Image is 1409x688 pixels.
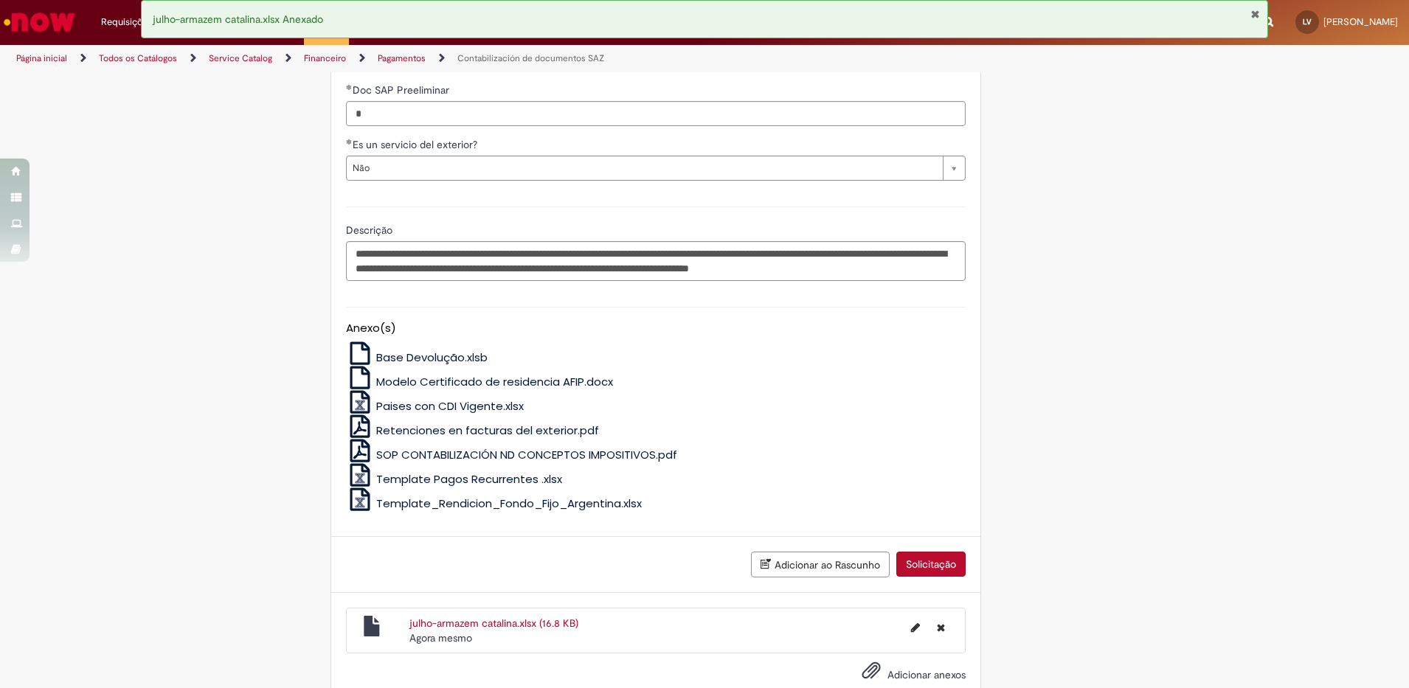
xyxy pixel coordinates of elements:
[346,447,678,462] a: SOP CONTABILIZACIÓN ND CONCEPTOS IMPOSITIVOS.pdf
[99,52,177,64] a: Todos os Catálogos
[353,83,452,97] span: Doc SAP Preeliminar
[376,447,677,462] span: SOP CONTABILIZACIÓN ND CONCEPTOS IMPOSITIVOS.pdf
[346,322,966,335] h5: Anexo(s)
[346,84,353,90] span: Obrigatório Preenchido
[751,552,890,577] button: Adicionar ao Rascunho
[346,101,966,126] input: Doc SAP Preeliminar
[353,138,480,151] span: Es un servicio del exterior?
[346,374,614,389] a: Modelo Certificado de residencia AFIP.docx
[346,398,525,414] a: Paises con CDI Vigente.xlsx
[928,616,954,639] button: Excluir julho-armazem catalina.xlsx
[1303,17,1312,27] span: LV
[346,139,353,145] span: Obrigatório Preenchido
[457,52,604,64] a: Contabilización de documentos SAZ
[16,52,67,64] a: Página inicial
[409,631,472,644] time: 29/09/2025 13:53:46
[346,350,488,365] a: Base Devolução.xlsb
[376,374,613,389] span: Modelo Certificado de residencia AFIP.docx
[346,471,563,487] a: Template Pagos Recurrentes .xlsx
[376,471,562,487] span: Template Pagos Recurrentes .xlsx
[376,423,599,438] span: Retenciones en facturas del exterior.pdf
[153,13,323,26] span: julho-armazem catalina.xlsx Anexado
[346,496,643,511] a: Template_Rendicion_Fondo_Fijo_Argentina.xlsx
[11,45,928,72] ul: Trilhas de página
[209,52,272,64] a: Service Catalog
[376,398,524,414] span: Paises con CDI Vigente.xlsx
[1323,15,1398,28] span: [PERSON_NAME]
[1250,8,1260,20] button: Fechar Notificação
[304,52,346,64] a: Financeiro
[887,668,966,681] span: Adicionar anexos
[409,631,472,644] span: Agora mesmo
[409,616,578,630] a: julho-armazem catalina.xlsx (16.8 KB)
[896,552,966,577] button: Solicitação
[376,350,488,365] span: Base Devolução.xlsb
[346,423,600,438] a: Retenciones en facturas del exterior.pdf
[378,52,426,64] a: Pagamentos
[1,7,77,37] img: ServiceNow
[101,15,153,29] span: Requisições
[346,241,966,281] textarea: Descrição
[902,616,929,639] button: Editar nome de arquivo julho-armazem catalina.xlsx
[346,223,395,237] span: Descrição
[353,156,935,180] span: Não
[376,496,642,511] span: Template_Rendicion_Fondo_Fijo_Argentina.xlsx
